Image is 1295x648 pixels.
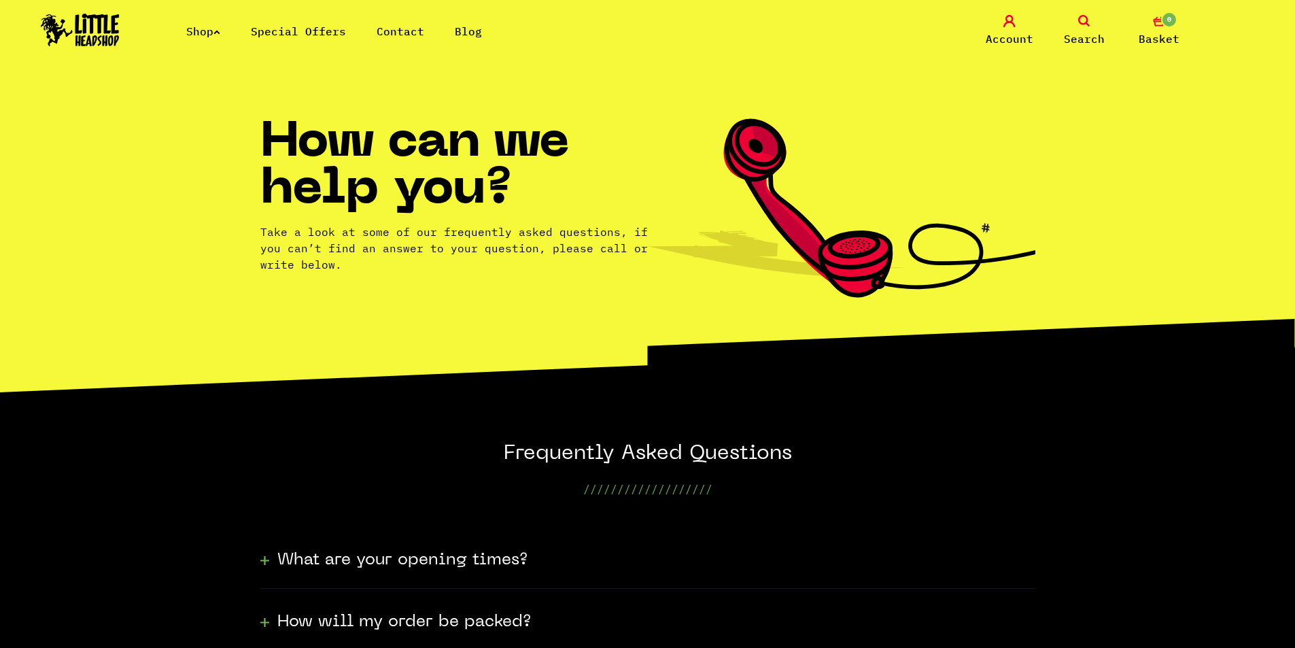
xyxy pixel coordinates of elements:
span: Search [1064,31,1105,47]
a: Special Offers [251,24,346,38]
h1: How can we help you? [260,120,648,214]
p: /////////////////// [260,467,1035,527]
h2: Frequently Asked Questions [260,441,1035,467]
a: Search [1050,15,1118,47]
p: Take a look at some of our frequently asked questions, if you can’t find an answer to your questi... [260,224,648,273]
a: 0 Basket [1125,15,1193,47]
a: Shop [186,24,220,38]
span: Account [986,31,1033,47]
a: Contact [377,24,424,38]
span: Basket [1139,31,1179,47]
h3: How will my order be packed? [277,611,531,633]
a: Blog [455,24,482,38]
span: 0 [1161,12,1177,28]
h3: What are your opening times? [277,549,528,571]
img: Little Head Shop Logo [41,14,120,46]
